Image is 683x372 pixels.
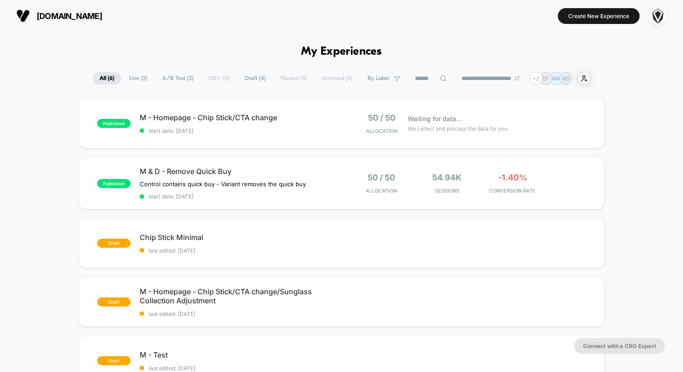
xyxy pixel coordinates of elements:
[416,188,477,194] span: Sessions
[238,72,273,85] span: Draft ( 4 )
[140,193,341,200] span: start date: [DATE]
[93,72,121,85] span: All ( 6 )
[14,9,105,23] button: [DOMAIN_NAME]
[97,179,131,188] span: published
[432,173,462,182] span: 54.94k
[140,113,341,122] span: M - Homepage - Chip Stick/CTA change
[408,114,462,124] span: Waiting for data...
[122,72,154,85] span: Live ( 2 )
[367,75,389,82] span: By Label
[140,233,341,242] span: Chip Stick Minimal
[551,75,560,82] p: AM
[542,75,549,82] p: EF
[140,167,341,176] span: M & D - Remove Quick Buy
[574,338,665,354] button: Connect with a CRO Expert
[367,173,395,182] span: 50 / 50
[97,297,131,306] span: draft
[558,8,640,24] button: Create New Experience
[140,365,341,372] span: last edited: [DATE]
[140,247,341,254] span: last edited: [DATE]
[408,124,508,133] span: We collect and process the data for you
[16,9,30,23] img: Visually logo
[482,188,543,194] span: CONVERSION RATE
[649,7,667,25] img: ppic
[646,7,669,25] button: ppic
[37,11,102,21] span: [DOMAIN_NAME]
[140,350,341,359] span: M - Test
[301,45,382,58] h1: My Experiences
[97,356,131,365] span: draft
[140,287,341,305] span: M - Homepage - Chip Stick/CTA change/Sunglass Collection Adjustment
[97,239,131,248] span: draft
[140,127,341,134] span: start date: [DATE]
[498,173,527,182] span: -1.40%
[366,128,397,134] span: Allocation
[366,188,397,194] span: Allocation
[155,72,200,85] span: A/B Test ( 2 )
[140,180,306,188] span: Control contains quick buy - Variant removes the quick buy
[514,75,520,81] img: end
[97,119,131,128] span: published
[368,113,396,122] span: 50 / 50
[529,72,542,85] div: + 2
[561,75,570,82] p: MD
[140,311,341,317] span: last edited: [DATE]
